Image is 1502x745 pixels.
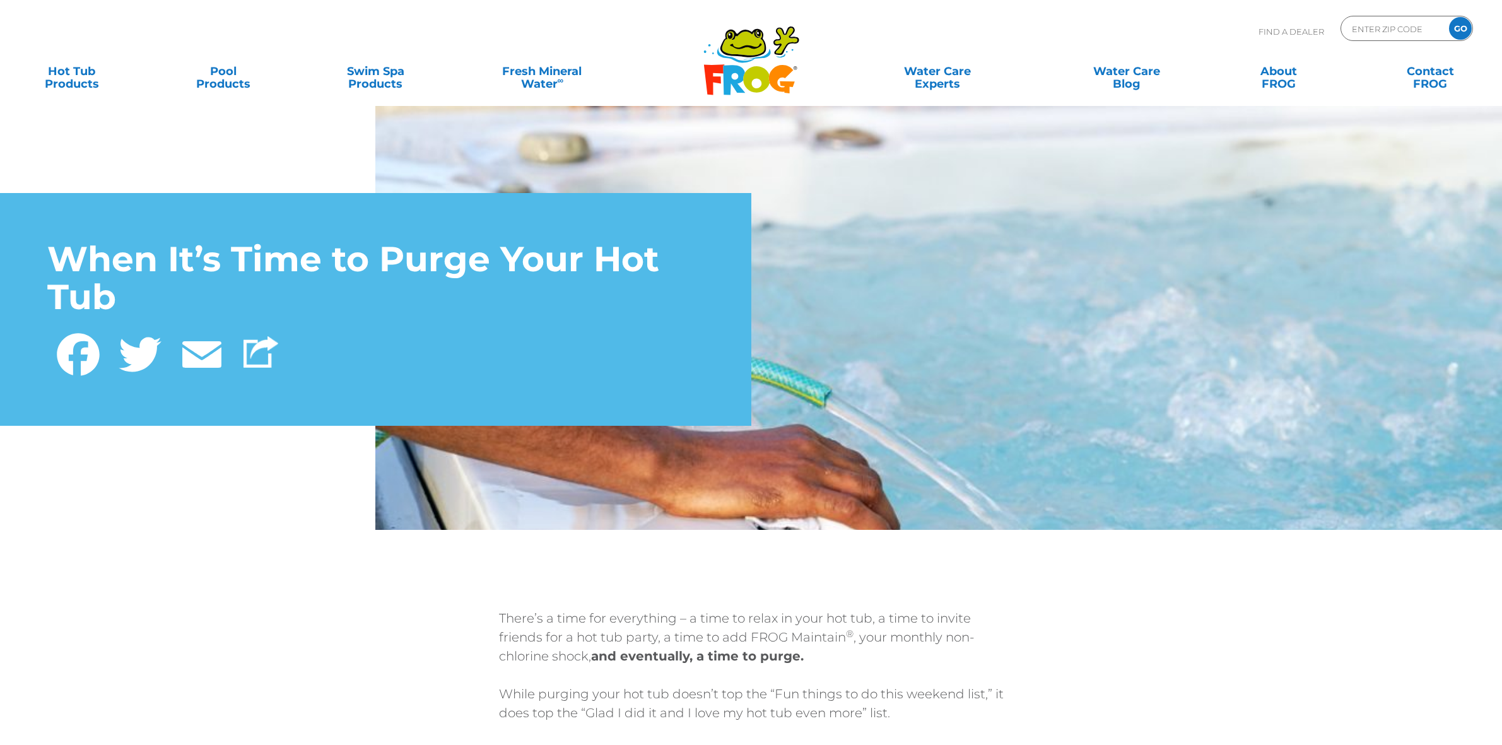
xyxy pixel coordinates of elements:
a: Facebook [47,326,109,378]
sup: ∞ [558,75,564,85]
a: ContactFROG [1371,59,1489,84]
p: There’s a time for everything – a time to relax in your hot tub, a time to invite friends for a h... [499,609,1004,666]
a: Email [171,326,233,378]
a: AboutFROG [1219,59,1337,84]
img: Share [243,336,278,368]
a: Water CareBlog [1067,59,1185,84]
input: GO [1449,17,1472,40]
a: Fresh MineralWater∞ [468,59,616,84]
h1: When It’s Time to Purge Your Hot Tub [47,240,704,317]
strong: and eventually, a time to purge. [591,648,804,664]
a: Hot TubProducts [13,59,131,84]
p: Find A Dealer [1259,16,1324,47]
p: While purging your hot tub doesn’t top the “Fun things to do this weekend list,” it does top the ... [499,684,1004,722]
a: Swim SpaProducts [317,59,435,84]
input: Zip Code Form [1351,20,1436,38]
a: PoolProducts [165,59,283,84]
a: Twitter [109,326,171,378]
a: Water CareExperts [842,59,1033,84]
sup: ® [846,628,854,640]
